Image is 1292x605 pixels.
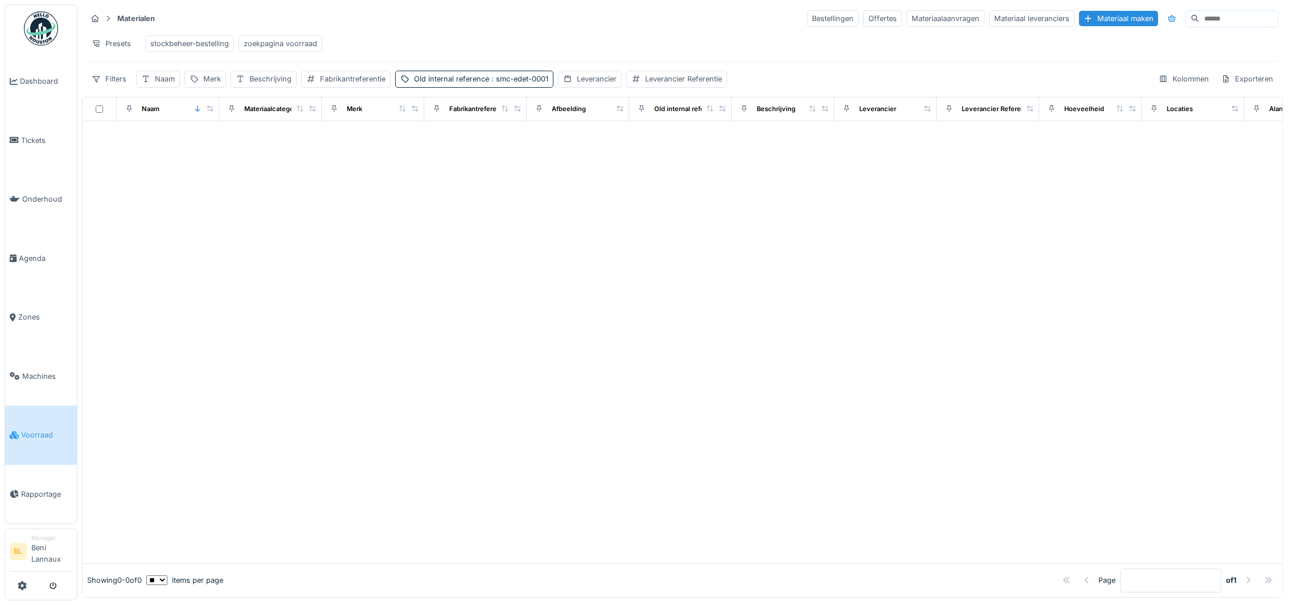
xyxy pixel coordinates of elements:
[22,371,72,382] span: Machines
[1216,71,1278,87] div: Exporteren
[863,10,902,27] div: Offertes
[5,111,77,170] a: Tickets
[1079,11,1158,26] div: Materiaal maken
[21,430,72,440] span: Voorraad
[31,534,72,569] li: Beni Lannaux
[489,75,548,83] span: : smc-edet-0001
[5,288,77,347] a: Zones
[414,73,548,84] div: Old internal reference
[10,534,72,572] a: BL ManagerBeni Lannaux
[244,104,302,114] div: Materiaalcategorie
[757,104,795,114] div: Beschrijving
[1226,575,1237,586] strong: of 1
[21,489,72,500] span: Rapportage
[1154,71,1214,87] div: Kolommen
[5,229,77,288] a: Agenda
[1098,575,1115,586] div: Page
[654,104,723,114] div: Old internal reference
[1064,104,1104,114] div: Hoeveelheid
[1167,104,1193,114] div: Locaties
[24,11,58,46] img: Badge_color-CXgf-gQk.svg
[87,71,132,87] div: Filters
[907,10,985,27] div: Materiaalaanvragen
[645,73,722,84] div: Leverancier Referentie
[155,73,175,84] div: Naam
[142,104,159,114] div: Naam
[989,10,1074,27] div: Materiaal leveranciers
[320,73,385,84] div: Fabrikantreferentie
[20,76,72,87] span: Dashboard
[10,543,27,560] li: BL
[5,347,77,406] a: Machines
[962,104,1033,114] div: Leverancier Referentie
[87,35,136,52] div: Presets
[5,52,77,111] a: Dashboard
[5,170,77,229] a: Onderhoud
[249,73,292,84] div: Beschrijving
[146,575,223,586] div: items per page
[244,38,317,49] div: zoekpagina voorraad
[552,104,586,114] div: Afbeelding
[859,104,896,114] div: Leverancier
[113,13,159,24] strong: Materialen
[5,465,77,524] a: Rapportage
[5,406,77,465] a: Voorraad
[19,253,72,264] span: Agenda
[87,575,142,586] div: Showing 0 - 0 of 0
[807,10,859,27] div: Bestellingen
[347,104,362,114] div: Merk
[18,312,72,322] span: Zones
[449,104,508,114] div: Fabrikantreferentie
[22,194,72,205] span: Onderhoud
[203,73,221,84] div: Merk
[150,38,229,49] div: stockbeheer-bestelling
[31,534,72,542] div: Manager
[577,73,617,84] div: Leverancier
[21,135,72,146] span: Tickets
